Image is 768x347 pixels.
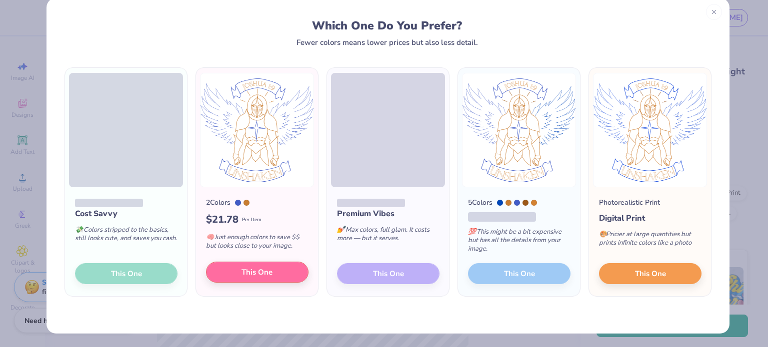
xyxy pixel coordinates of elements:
div: Digital Print [599,212,701,224]
div: Max colors, full glam. It costs more — but it serves. [337,220,439,253]
img: 2 color option [200,73,314,187]
button: This One [206,262,308,283]
div: 5 Colors [468,197,492,208]
div: 7412 C [531,200,537,206]
div: 2 Colors [206,197,230,208]
span: 🧠 [206,233,214,242]
span: This One [241,267,272,278]
div: Photorealistic Print [599,197,660,208]
div: 2728 C [497,200,503,206]
span: 💸 [75,225,83,234]
button: This One [599,263,701,284]
span: 🎨 [599,230,607,239]
span: 💅 [337,225,345,234]
div: This might be a bit expensive but has all the details from your image. [468,222,570,263]
div: 2726 C [235,200,241,206]
div: 2726 C [514,200,520,206]
div: Fewer colors means lower prices but also less detail. [296,38,478,46]
div: Just enough colors to save $$ but looks close to your image. [206,227,308,260]
span: $ 21.78 [206,212,238,227]
div: Cost Savvy [75,208,177,220]
div: Premium Vibes [337,208,439,220]
div: Pricier at large quantities but prints infinite colors like a photo [599,224,701,257]
div: Colors stripped to the basics, still looks cute, and saves you cash. [75,220,177,253]
span: Per Item [242,216,261,224]
span: This One [634,268,665,280]
img: 5 color option [462,73,576,187]
div: Which One Do You Prefer? [73,19,701,32]
img: Photorealistic preview [593,73,707,187]
div: 154 C [522,200,528,206]
span: 💯 [468,227,476,236]
div: 7571 C [243,200,249,206]
div: 7571 C [505,200,511,206]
